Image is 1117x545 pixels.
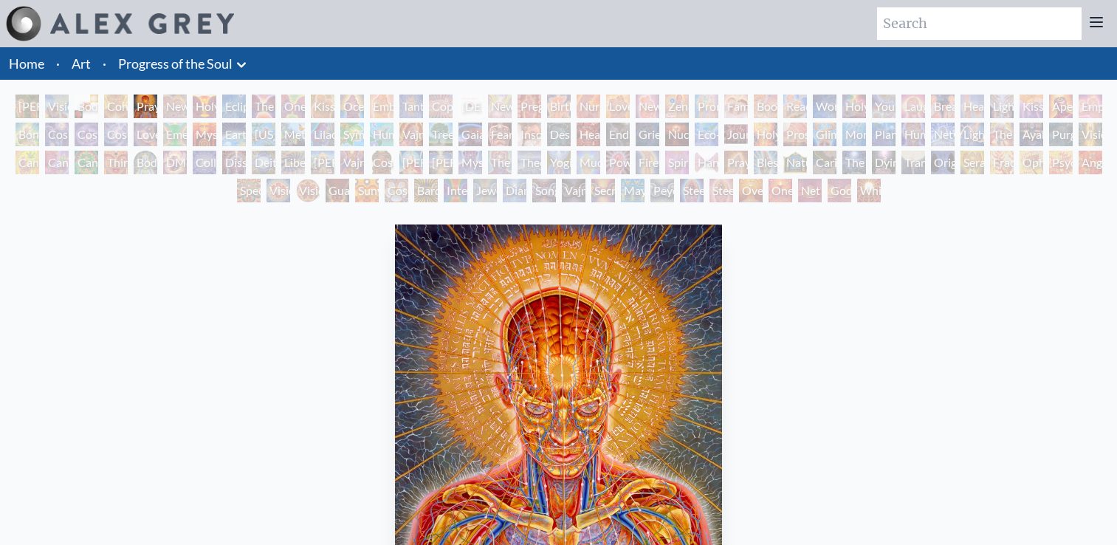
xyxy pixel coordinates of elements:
[296,179,320,202] div: Vision [PERSON_NAME]
[783,95,807,118] div: Reading
[104,123,128,146] div: Cosmic Lovers
[252,123,275,146] div: [US_STATE] Song
[1079,123,1102,146] div: Vision Tree
[1079,95,1102,118] div: Empowerment
[134,151,157,174] div: Body/Mind as a Vibratory Field of Energy
[399,95,423,118] div: Tantra
[739,179,763,202] div: Oversoul
[636,123,659,146] div: Grieving
[665,151,689,174] div: Spirit Animates the Flesh
[163,95,187,118] div: New Man New Woman
[783,151,807,174] div: Nature of Mind
[340,151,364,174] div: Vajra Guru
[429,151,453,174] div: [PERSON_NAME]
[163,151,187,174] div: DMT - The Spirit Molecule
[458,95,482,118] div: [DEMOGRAPHIC_DATA] Embryo
[621,179,645,202] div: Mayan Being
[16,95,39,118] div: [PERSON_NAME] & Eve
[267,179,290,202] div: Vision Crystal
[429,95,453,118] div: Copulating
[547,123,571,146] div: Despair
[636,95,659,118] div: New Family
[1049,95,1073,118] div: Aperture
[281,95,305,118] div: One Taste
[458,123,482,146] div: Gaia
[16,151,39,174] div: Cannabis Mudra
[724,151,748,174] div: Praying Hands
[518,95,541,118] div: Pregnancy
[311,123,334,146] div: Lilacs
[665,95,689,118] div: Zena Lotus
[134,123,157,146] div: Love is a Cosmic Force
[1020,151,1043,174] div: Ophanic Eyelash
[399,123,423,146] div: Vajra Horse
[709,179,733,202] div: Steeplehead 2
[222,95,246,118] div: Eclipse
[562,179,585,202] div: Vajra Being
[193,151,216,174] div: Collective Vision
[473,179,497,202] div: Jewel Being
[990,95,1014,118] div: Lightweaver
[252,95,275,118] div: The Kiss
[75,151,98,174] div: Cannabacchus
[311,95,334,118] div: Kissing
[813,151,836,174] div: Caring
[75,95,98,118] div: Body, Mind, Spirit
[45,123,69,146] div: Cosmic Creativity
[842,123,866,146] div: Monochord
[370,95,393,118] div: Embracing
[311,151,334,174] div: [PERSON_NAME]
[488,123,512,146] div: Fear
[636,151,659,174] div: Firewalking
[695,95,718,118] div: Promise
[399,151,423,174] div: [PERSON_NAME]
[75,123,98,146] div: Cosmic Artist
[695,123,718,146] div: Eco-Atlas
[606,151,630,174] div: Power to the Peaceful
[606,95,630,118] div: Love Circuit
[518,123,541,146] div: Insomnia
[45,95,69,118] div: Visionary Origin of Language
[606,123,630,146] div: Endarkenment
[872,95,896,118] div: Young & Old
[695,151,718,174] div: Hands that See
[754,123,777,146] div: Holy Fire
[340,123,364,146] div: Symbiosis: Gall Wasp & Oak Tree
[931,123,955,146] div: Networks
[193,95,216,118] div: Holy Grail
[97,47,112,80] li: ·
[990,151,1014,174] div: Fractal Eyes
[72,53,91,74] a: Art
[222,151,246,174] div: Dissectional Art for Tool's Lateralus CD
[754,95,777,118] div: Boo-boo
[429,123,453,146] div: Tree & Person
[1020,95,1043,118] div: Kiss of the [MEDICAL_DATA]
[118,53,233,74] a: Progress of the Soul
[901,123,925,146] div: Human Geometry
[414,179,438,202] div: Bardo Being
[931,151,955,174] div: Original Face
[9,55,44,72] a: Home
[1020,123,1043,146] div: Ayahuasca Visitation
[577,151,600,174] div: Mudra
[45,151,69,174] div: Cannabis Sutra
[901,151,925,174] div: Transfiguration
[724,123,748,146] div: Journey of the Wounded Healer
[518,151,541,174] div: Theologue
[680,179,704,202] div: Steeplehead 1
[458,151,482,174] div: Mystic Eye
[340,95,364,118] div: Ocean of Love Bliss
[193,123,216,146] div: Mysteriosa 2
[783,123,807,146] div: Prostration
[281,151,305,174] div: Liberation Through Seeing
[591,179,615,202] div: Secret Writing Being
[990,123,1014,146] div: The Shulgins and their Alchemical Angels
[503,179,526,202] div: Diamond Being
[960,151,984,174] div: Seraphic Transport Docking on the Third Eye
[104,95,128,118] div: Contemplation
[370,123,393,146] div: Humming Bird
[931,95,955,118] div: Breathing
[813,123,836,146] div: Glimpsing the Empyrean
[281,123,305,146] div: Metamorphosis
[326,179,349,202] div: Guardian of Infinite Vision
